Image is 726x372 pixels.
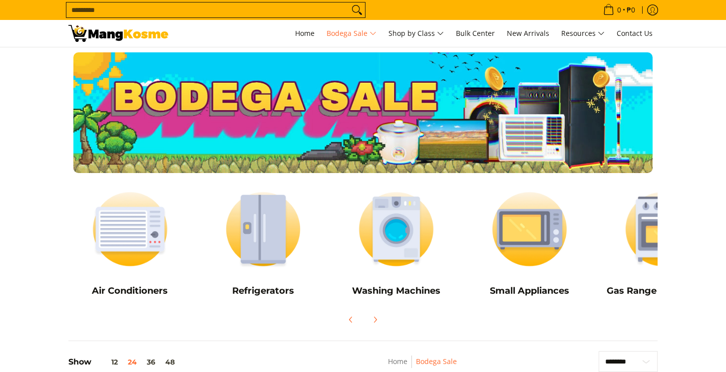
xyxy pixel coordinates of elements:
[561,27,605,40] span: Resources
[335,285,458,297] h5: Washing Machines
[160,358,180,366] button: 48
[68,357,180,367] h5: Show
[612,20,658,47] a: Contact Us
[202,285,325,297] h5: Refrigerators
[617,28,653,38] span: Contact Us
[502,20,554,47] a: New Arrivals
[468,183,591,275] img: Small Appliances
[349,2,365,17] button: Search
[178,20,658,47] nav: Main Menu
[556,20,610,47] a: Resources
[625,6,637,13] span: ₱0
[68,25,168,42] img: Bodega Sale l Mang Kosme: Cost-Efficient &amp; Quality Home Appliances
[68,183,192,275] img: Air Conditioners
[416,357,457,366] a: Bodega Sale
[335,183,458,275] img: Washing Machines
[383,20,449,47] a: Shop by Class
[295,28,315,38] span: Home
[388,27,444,40] span: Shop by Class
[364,309,386,331] button: Next
[601,183,725,304] a: Cookers Gas Range and Cookers
[68,285,192,297] h5: Air Conditioners
[123,358,142,366] button: 24
[601,183,725,275] img: Cookers
[451,20,500,47] a: Bulk Center
[91,358,123,366] button: 12
[202,183,325,275] img: Refrigerators
[616,6,623,13] span: 0
[388,357,407,366] a: Home
[456,28,495,38] span: Bulk Center
[335,183,458,304] a: Washing Machines Washing Machines
[340,309,362,331] button: Previous
[600,4,638,15] span: •
[68,183,192,304] a: Air Conditioners Air Conditioners
[290,20,320,47] a: Home
[202,183,325,304] a: Refrigerators Refrigerators
[468,285,591,297] h5: Small Appliances
[327,27,376,40] span: Bodega Sale
[601,285,725,297] h5: Gas Range and Cookers
[507,28,549,38] span: New Arrivals
[142,358,160,366] button: 36
[468,183,591,304] a: Small Appliances Small Appliances
[322,20,381,47] a: Bodega Sale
